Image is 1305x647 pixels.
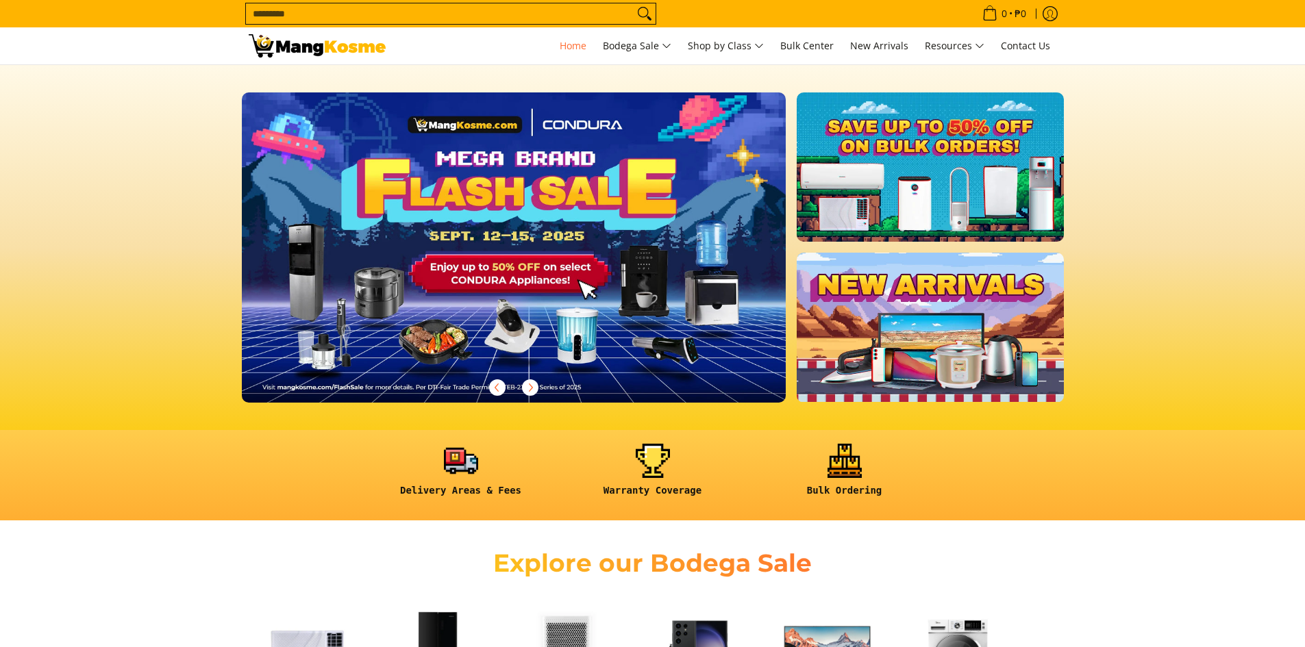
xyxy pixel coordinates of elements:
[681,27,771,64] a: Shop by Class
[918,27,991,64] a: Resources
[454,548,852,579] h2: Explore our Bodega Sale
[994,27,1057,64] a: Contact Us
[515,372,545,403] button: Next
[242,92,786,403] img: Desktop homepage 29339654 2507 42fb b9ff a0650d39e9ed
[780,39,834,52] span: Bulk Center
[482,372,512,403] button: Previous
[596,27,678,64] a: Bodega Sale
[564,444,742,507] a: <h6><strong>Warranty Coverage</strong></h6>
[688,38,764,55] span: Shop by Class
[603,38,671,55] span: Bodega Sale
[1001,39,1050,52] span: Contact Us
[634,3,656,24] button: Search
[978,6,1030,21] span: •
[999,9,1009,18] span: 0
[756,444,934,507] a: <h6><strong>Bulk Ordering</strong></h6>
[843,27,915,64] a: New Arrivals
[249,34,386,58] img: Mang Kosme: Your Home Appliances Warehouse Sale Partner!
[1012,9,1028,18] span: ₱0
[850,39,908,52] span: New Arrivals
[399,27,1057,64] nav: Main Menu
[372,444,550,507] a: <h6><strong>Delivery Areas & Fees</strong></h6>
[925,38,984,55] span: Resources
[560,39,586,52] span: Home
[553,27,593,64] a: Home
[773,27,841,64] a: Bulk Center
